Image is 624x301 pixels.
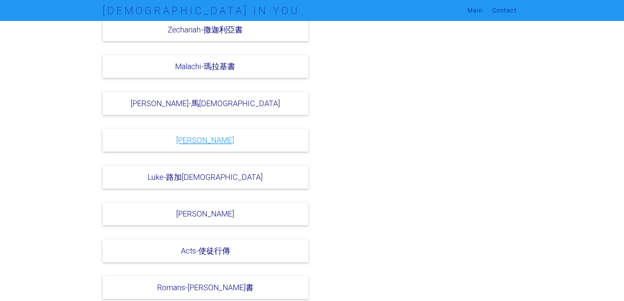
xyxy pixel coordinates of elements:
[148,172,263,182] a: Luke-路加[DEMOGRAPHIC_DATA]
[168,25,243,34] a: Zechariah-撒迦利亞書
[131,99,280,108] a: [PERSON_NAME]-馬[DEMOGRAPHIC_DATA]
[596,272,619,296] iframe: Chat
[157,283,254,292] a: Romans-[PERSON_NAME]書
[175,62,235,71] a: Malachi-瑪拉基書
[176,135,234,145] a: [PERSON_NAME]
[176,209,234,218] a: [PERSON_NAME]
[181,246,230,255] a: Acts-使徒行傳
